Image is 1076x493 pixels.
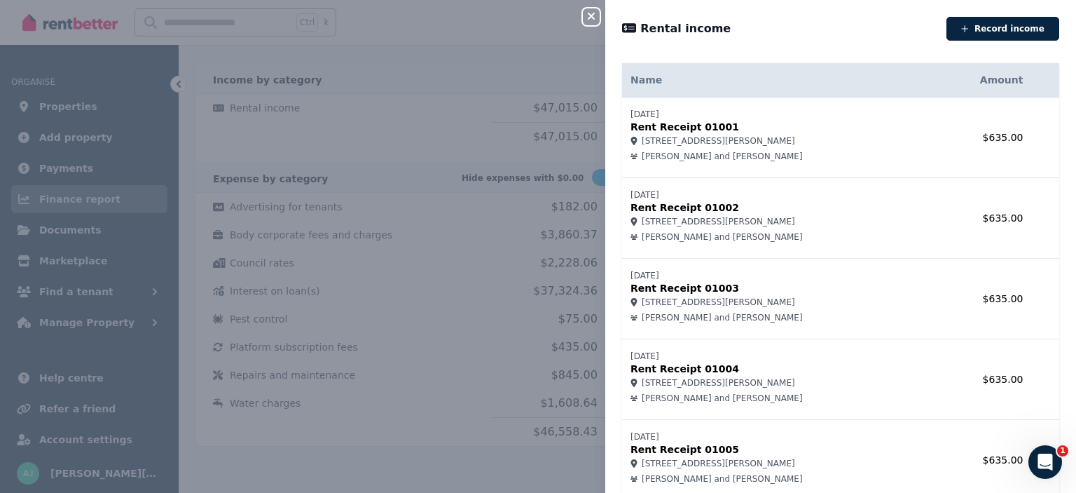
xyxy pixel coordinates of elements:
td: $635.00 [933,97,1032,178]
th: Name [622,63,933,97]
span: [PERSON_NAME] and [PERSON_NAME] [642,151,803,162]
td: $635.00 [933,339,1032,420]
p: [DATE] [630,270,925,281]
p: [DATE] [630,351,925,362]
span: Rental income [640,20,731,37]
td: $635.00 [933,259,1032,339]
span: [STREET_ADDRESS][PERSON_NAME] [642,297,795,308]
p: [DATE] [630,109,925,120]
p: Rent Receipt 01002 [630,201,925,215]
p: [DATE] [630,189,925,201]
p: Rent Receipt 01004 [630,362,925,376]
p: Rent Receipt 01005 [630,443,925,457]
p: Rent Receipt 01003 [630,281,925,295]
span: [STREET_ADDRESS][PERSON_NAME] [642,216,795,227]
span: [PERSON_NAME] and [PERSON_NAME] [642,312,803,323]
span: [STREET_ADDRESS][PERSON_NAME] [642,458,795,469]
button: Record income [946,17,1059,41]
span: 1 [1057,445,1068,457]
span: [PERSON_NAME] and [PERSON_NAME] [642,231,803,243]
span: [PERSON_NAME] and [PERSON_NAME] [642,473,803,485]
iframe: Intercom live chat [1028,445,1062,479]
td: $635.00 [933,178,1032,259]
span: [PERSON_NAME] and [PERSON_NAME] [642,393,803,404]
p: [DATE] [630,431,925,443]
span: [STREET_ADDRESS][PERSON_NAME] [642,377,795,389]
span: [STREET_ADDRESS][PERSON_NAME] [642,135,795,147]
th: Amount [933,63,1032,97]
p: Rent Receipt 01001 [630,120,925,134]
